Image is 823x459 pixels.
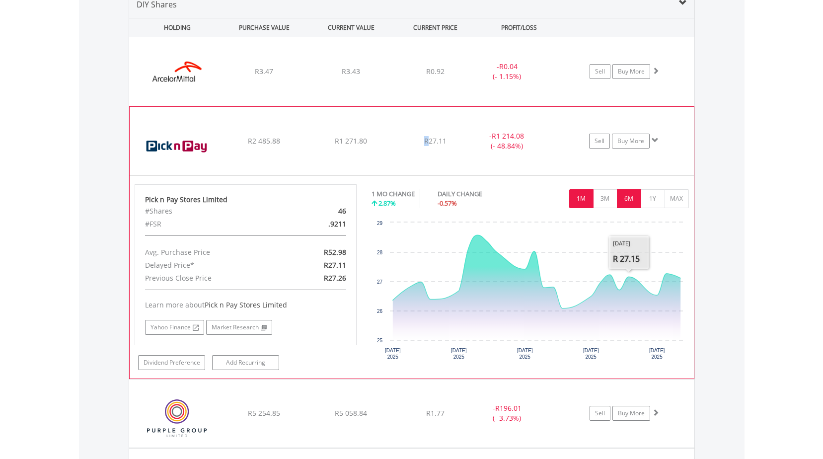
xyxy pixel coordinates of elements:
[145,320,204,335] a: Yahoo Finance
[135,119,220,173] img: EQU.ZA.PIK.png
[451,348,467,360] text: [DATE] 2025
[145,300,347,310] div: Learn more about
[589,134,610,149] a: Sell
[130,18,220,37] div: HOLDING
[517,348,533,360] text: [DATE] 2025
[438,189,517,199] div: DAILY CHANGE
[138,205,282,218] div: #Shares
[377,279,383,285] text: 27
[492,131,524,141] span: R1 214.08
[469,131,544,151] div: - (- 48.84%)
[372,218,688,367] svg: Interactive chart
[385,348,401,360] text: [DATE] 2025
[665,189,689,208] button: MAX
[335,136,367,146] span: R1 271.80
[593,189,617,208] button: 3M
[377,250,383,255] text: 28
[138,355,205,370] a: Dividend Preference
[612,134,650,149] a: Buy More
[372,218,689,367] div: Chart. Highcharts interactive chart.
[377,221,383,226] text: 29
[495,403,522,413] span: R196.01
[612,406,650,421] a: Buy More
[324,273,346,283] span: R27.26
[138,272,282,285] div: Previous Close Price
[134,392,220,445] img: EQU.ZA.PPE.png
[372,189,415,199] div: 1 MO CHANGE
[309,18,394,37] div: CURRENT VALUE
[255,67,273,76] span: R3.47
[426,67,445,76] span: R0.92
[205,300,287,309] span: Pick n Pay Stores Limited
[438,199,457,208] span: -0.57%
[282,205,354,218] div: 46
[590,406,610,421] a: Sell
[426,408,445,418] span: R1.77
[324,247,346,257] span: R52.98
[378,199,396,208] span: 2.87%
[477,18,562,37] div: PROFIT/LOSS
[138,218,282,230] div: #FSR
[470,403,545,423] div: - (- 3.73%)
[499,62,518,71] span: R0.04
[324,260,346,270] span: R27.11
[248,136,280,146] span: R2 485.88
[424,136,447,146] span: R27.11
[569,189,594,208] button: 1M
[222,18,307,37] div: PURCHASE VALUE
[612,64,650,79] a: Buy More
[335,408,367,418] span: R5 058.84
[248,408,280,418] span: R5 254.85
[138,259,282,272] div: Delayed Price*
[377,338,383,343] text: 25
[206,320,272,335] a: Market Research
[590,64,610,79] a: Sell
[138,246,282,259] div: Avg. Purchase Price
[649,348,665,360] text: [DATE] 2025
[134,50,220,103] img: EQU.ZA.ACL.png
[617,189,641,208] button: 6M
[145,195,347,205] div: Pick n Pay Stores Limited
[282,218,354,230] div: .9211
[641,189,665,208] button: 1Y
[342,67,360,76] span: R3.43
[395,18,474,37] div: CURRENT PRICE
[470,62,545,81] div: - (- 1.15%)
[377,308,383,314] text: 26
[212,355,279,370] a: Add Recurring
[583,348,599,360] text: [DATE] 2025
